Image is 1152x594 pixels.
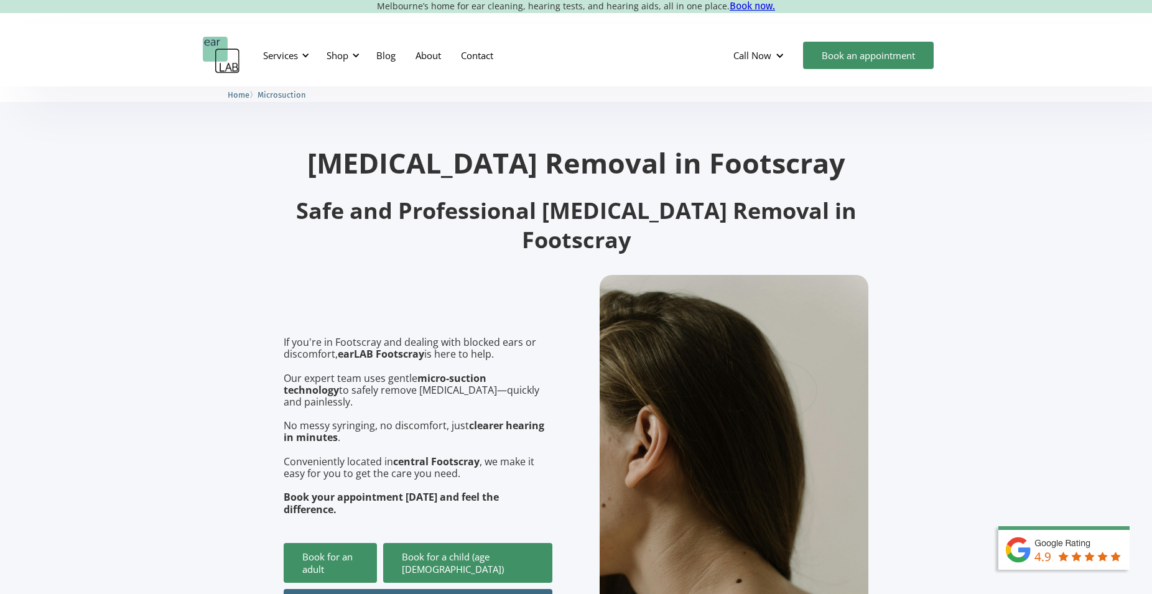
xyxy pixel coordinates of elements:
a: About [406,37,451,73]
span: Microsuction [258,90,306,100]
a: home [203,37,240,74]
strong: micro-suction technology [284,371,486,397]
div: Services [256,37,313,74]
strong: clearer hearing in minutes [284,419,544,444]
div: Services [263,49,298,62]
a: Book for a child (age [DEMOGRAPHIC_DATA]) [383,543,552,583]
a: Microsuction [258,88,306,100]
h2: Safe and Professional [MEDICAL_DATA] Removal in Footscray [284,197,868,255]
a: Book for an adult [284,543,377,583]
p: If you're in Footscray and dealing with blocked ears or discomfort, is here to help. Our expert t... [284,336,552,516]
div: Shop [319,37,363,74]
li: 〉 [228,88,258,101]
strong: earLAB Footscray [338,347,424,361]
a: Home [228,88,249,100]
span: Home [228,90,249,100]
h1: [MEDICAL_DATA] Removal in Footscray [284,149,868,177]
div: Shop [327,49,348,62]
div: Call Now [723,37,797,74]
a: Book an appointment [803,42,934,69]
strong: Book your appointment [DATE] and feel the difference. [284,490,499,516]
a: Blog [366,37,406,73]
strong: central Footscray [393,455,480,468]
a: Contact [451,37,503,73]
div: Call Now [733,49,771,62]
